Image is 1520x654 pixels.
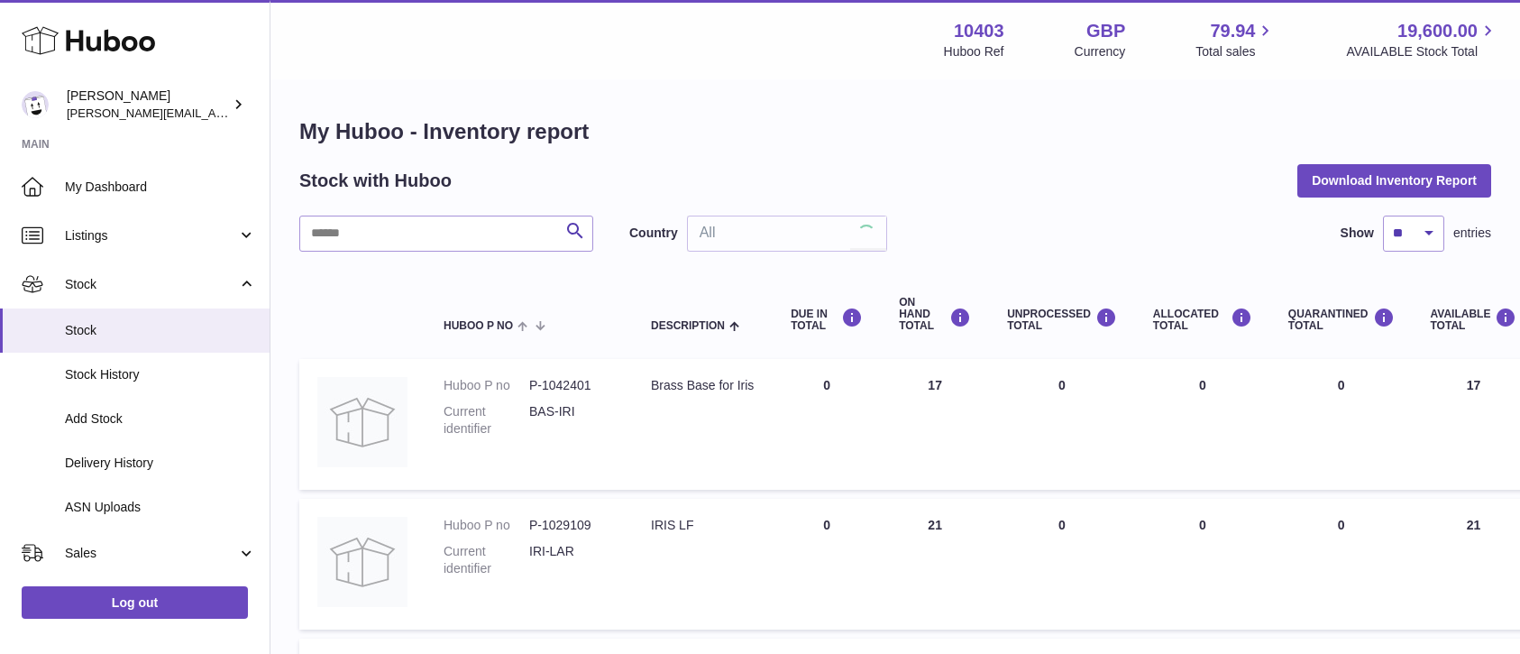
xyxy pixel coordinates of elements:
td: 0 [989,359,1135,490]
span: 0 [1338,378,1345,392]
dd: BAS-IRI [529,403,615,438]
td: 17 [881,359,989,490]
span: Listings [65,227,237,244]
img: keval@makerscabinet.com [22,91,49,118]
span: entries [1453,225,1491,242]
label: Country [629,225,678,242]
span: AVAILABLE Stock Total [1346,43,1498,60]
img: product image [317,377,407,467]
span: My Dashboard [65,179,256,196]
span: [PERSON_NAME][EMAIL_ADDRESS][DOMAIN_NAME] [67,106,362,120]
span: Add Stock [65,410,256,428]
div: [PERSON_NAME] [67,88,229,122]
a: 79.94 Total sales [1195,19,1276,60]
span: 0 [1338,518,1345,532]
div: Huboo Ref [944,43,1004,60]
dt: Current identifier [444,543,529,577]
span: ASN Uploads [65,499,256,516]
span: Stock [65,276,237,293]
span: Stock History [65,366,256,383]
dt: Current identifier [444,403,529,438]
div: Brass Base for Iris [651,377,755,394]
dt: Huboo P no [444,517,529,534]
div: DUE IN TOTAL [791,308,863,332]
a: Log out [22,586,248,619]
span: Total sales [1195,43,1276,60]
strong: GBP [1086,19,1125,43]
span: 19,600.00 [1397,19,1478,43]
dd: P-1042401 [529,377,615,394]
div: ALLOCATED Total [1153,308,1252,332]
div: QUARANTINED Total [1288,308,1395,332]
td: 0 [773,499,881,630]
td: 0 [1135,499,1270,630]
td: 0 [1135,359,1270,490]
h1: My Huboo - Inventory report [299,117,1491,146]
div: AVAILABLE Total [1431,308,1517,332]
strong: 10403 [954,19,1004,43]
span: Delivery History [65,455,256,472]
a: 19,600.00 AVAILABLE Stock Total [1346,19,1498,60]
td: 0 [989,499,1135,630]
span: Huboo P no [444,320,513,332]
div: UNPROCESSED Total [1007,308,1117,332]
td: 0 [773,359,881,490]
label: Show [1341,225,1374,242]
dd: IRI-LAR [529,543,615,577]
span: Description [651,320,725,332]
img: product image [317,517,407,607]
div: Currency [1075,43,1126,60]
button: Download Inventory Report [1297,164,1491,197]
dt: Huboo P no [444,377,529,394]
span: Stock [65,322,256,339]
dd: P-1029109 [529,517,615,534]
div: IRIS LF [651,517,755,534]
div: ON HAND Total [899,297,971,333]
span: 79.94 [1210,19,1255,43]
h2: Stock with Huboo [299,169,452,193]
span: Sales [65,545,237,562]
td: 21 [881,499,989,630]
